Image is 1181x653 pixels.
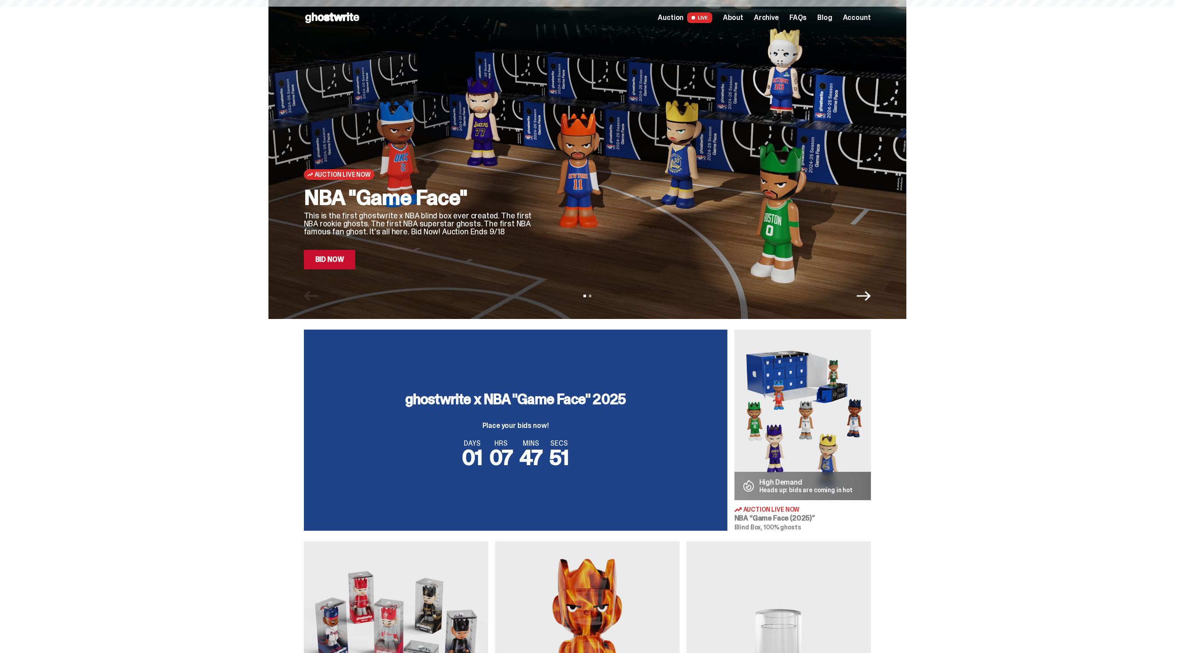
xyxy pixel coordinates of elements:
span: Auction [658,14,684,21]
p: Heads up: bids are coming in hot [759,487,853,493]
a: About [723,14,743,21]
span: SECS [549,440,569,447]
span: 07 [489,443,513,471]
span: DAYS [462,440,482,447]
span: Auction Live Now [743,506,800,513]
h3: ghostwrite x NBA "Game Face" 2025 [405,392,626,406]
img: Game Face (2025) [734,330,871,500]
button: Next [857,289,871,303]
span: 47 [520,443,543,471]
a: Archive [754,14,779,21]
p: Place your bids now! [405,422,626,429]
a: FAQs [789,14,807,21]
span: Blind Box, [734,523,763,531]
p: High Demand [759,479,853,486]
h3: NBA “Game Face (2025)” [734,515,871,522]
span: 01 [462,443,482,471]
a: Bid Now [304,250,356,269]
span: 51 [549,443,569,471]
a: Blog [817,14,832,21]
p: This is the first ghostwrite x NBA blind box ever created. The first NBA rookie ghosts. The first... [304,212,534,236]
h2: NBA "Game Face" [304,187,534,208]
span: Auction Live Now [315,171,371,178]
a: Account [843,14,871,21]
button: View slide 1 [583,295,586,297]
span: LIVE [687,12,712,23]
span: HRS [489,440,513,447]
span: 100% ghosts [764,523,801,531]
a: Auction LIVE [658,12,712,23]
a: Game Face (2025) High Demand Heads up: bids are coming in hot Auction Live Now [734,330,871,531]
button: View slide 2 [589,295,591,297]
span: MINS [520,440,543,447]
